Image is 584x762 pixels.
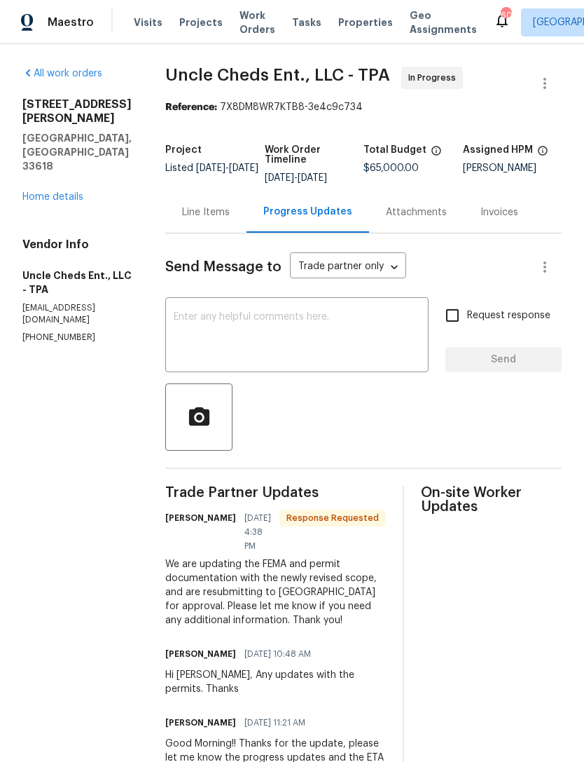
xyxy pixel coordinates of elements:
span: [DATE] [229,163,258,173]
span: Tasks [292,18,321,27]
span: Geo Assignments [410,8,477,36]
span: The total cost of line items that have been proposed by Opendoor. This sum includes line items th... [431,145,442,163]
span: [DATE] [196,163,225,173]
span: Trade Partner Updates [165,486,386,500]
a: Home details [22,192,83,202]
span: On-site Worker Updates [421,486,562,514]
div: Attachments [386,205,447,219]
span: $65,000.00 [363,163,419,173]
h5: Uncle Cheds Ent., LLC - TPA [22,268,132,297]
div: Progress Updates [263,205,352,219]
span: [DATE] 4:38 PM [244,511,271,553]
span: Uncle Cheds Ent., LLC - TPA [165,67,390,83]
span: Listed [165,163,258,173]
b: Reference: [165,102,217,112]
h6: [PERSON_NAME] [165,511,236,525]
span: Response Requested [281,511,384,525]
span: [DATE] 11:21 AM [244,716,305,730]
div: Invoices [480,205,518,219]
div: Trade partner only [290,256,406,279]
h6: [PERSON_NAME] [165,647,236,661]
h5: [GEOGRAPHIC_DATA], [GEOGRAPHIC_DATA] 33618 [22,131,132,173]
div: 60 [501,8,510,22]
div: We are updating the FEMA and permit documentation with the newly revised scope, and are resubmitt... [165,557,386,627]
span: [DATE] [265,173,294,183]
span: Request response [467,308,550,323]
a: All work orders [22,69,102,79]
h6: [PERSON_NAME] [165,716,236,730]
span: Properties [338,15,393,29]
span: In Progress [408,71,461,85]
h5: Project [165,145,202,155]
h5: Assigned HPM [463,145,533,155]
p: [PHONE_NUMBER] [22,332,132,343]
span: Work Orders [239,8,275,36]
span: [DATE] [298,173,327,183]
span: Send Message to [165,260,281,274]
h2: [STREET_ADDRESS][PERSON_NAME] [22,97,132,125]
div: Hi [PERSON_NAME], Any updates with the permits. Thanks [165,668,386,696]
h5: Total Budget [363,145,426,155]
h5: Work Order Timeline [265,145,364,165]
span: - [196,163,258,173]
span: Maestro [48,15,94,29]
span: Visits [134,15,162,29]
span: - [265,173,327,183]
div: Line Items [182,205,230,219]
span: [DATE] 10:48 AM [244,647,311,661]
div: 7X8DM8WR7KTB8-3e4c9c734 [165,100,562,114]
p: [EMAIL_ADDRESS][DOMAIN_NAME] [22,302,132,326]
span: The hpm assigned to this work order. [537,145,548,163]
h4: Vendor Info [22,238,132,252]
span: Projects [179,15,223,29]
div: [PERSON_NAME] [463,163,562,173]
